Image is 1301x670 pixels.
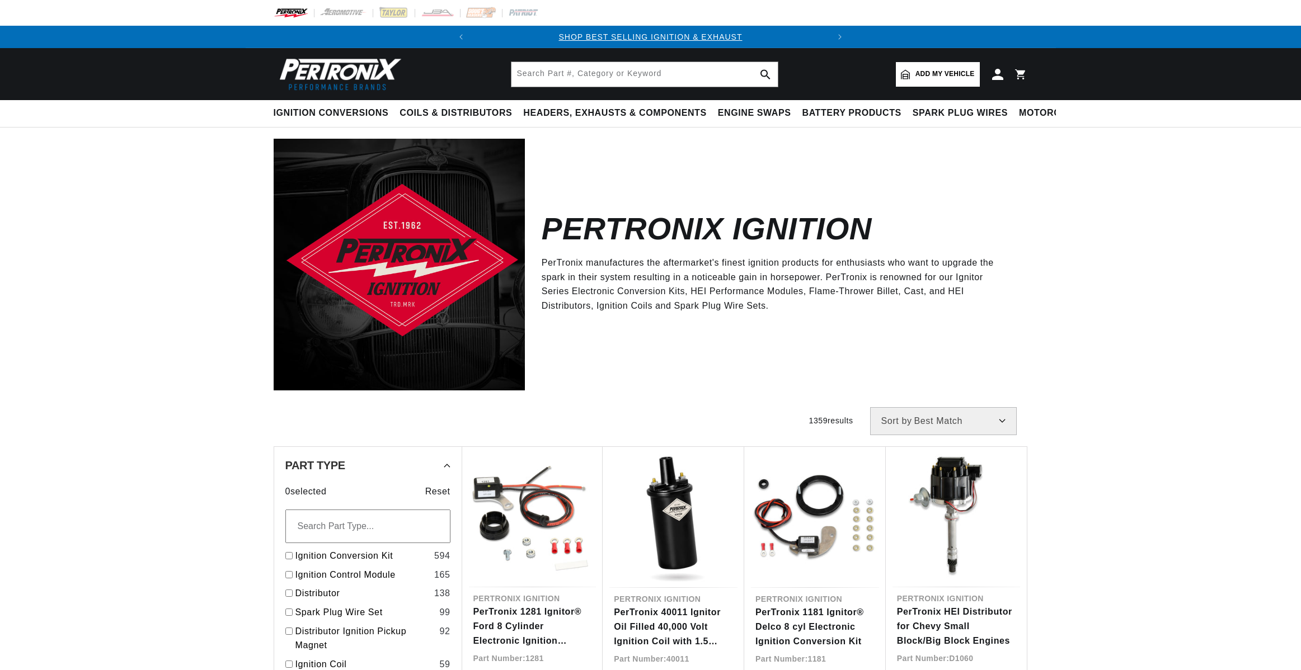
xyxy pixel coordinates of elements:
[295,568,430,582] a: Ignition Control Module
[518,100,712,126] summary: Headers, Exhausts & Components
[285,509,450,543] input: Search Part Type...
[913,107,1008,119] span: Spark Plug Wires
[755,605,875,648] a: PerTronix 1181 Ignitor® Delco 8 cyl Electronic Ignition Conversion Kit
[394,100,518,126] summary: Coils & Distributors
[295,624,435,653] a: Distributor Ignition Pickup Magnet
[753,62,778,87] button: search button
[285,460,345,471] span: Part Type
[907,100,1013,126] summary: Spark Plug Wires
[274,139,525,390] img: Pertronix Ignition
[712,100,797,126] summary: Engine Swaps
[614,605,733,648] a: PerTronix 40011 Ignitor Oil Filled 40,000 Volt Ignition Coil with 1.5 Ohms Resistance in Black
[274,100,394,126] summary: Ignition Conversions
[473,605,592,648] a: PerTronix 1281 Ignitor® Ford 8 Cylinder Electronic Ignition Conversion Kit
[246,26,1056,48] slideshow-component: Translation missing: en.sections.announcements.announcement_bar
[1019,107,1086,119] span: Motorcycle
[809,416,853,425] span: 1359 results
[434,549,450,563] div: 594
[542,216,872,242] h2: Pertronix Ignition
[434,586,450,601] div: 138
[558,32,742,41] a: SHOP BEST SELLING IGNITION & EXHAUST
[274,107,389,119] span: Ignition Conversions
[870,407,1017,435] select: Sort by
[897,605,1016,648] a: PerTronix HEI Distributor for Chevy Small Block/Big Block Engines
[472,31,828,43] div: 1 of 2
[400,107,512,119] span: Coils & Distributors
[718,107,791,119] span: Engine Swaps
[274,55,402,93] img: Pertronix
[542,256,1011,313] p: PerTronix manufactures the aftermarket's finest ignition products for enthusiasts who want to upg...
[881,417,912,426] span: Sort by
[797,100,907,126] summary: Battery Products
[802,107,901,119] span: Battery Products
[1013,100,1091,126] summary: Motorcycle
[450,26,472,48] button: Translation missing: en.sections.announcements.previous_announcement
[295,549,430,563] a: Ignition Conversion Kit
[434,568,450,582] div: 165
[511,62,778,87] input: Search Part #, Category or Keyword
[295,605,435,620] a: Spark Plug Wire Set
[896,62,980,87] a: Add my vehicle
[472,31,828,43] div: Announcement
[425,484,450,499] span: Reset
[523,107,706,119] span: Headers, Exhausts & Components
[439,605,450,620] div: 99
[829,26,851,48] button: Translation missing: en.sections.announcements.next_announcement
[439,624,450,639] div: 92
[285,484,327,499] span: 0 selected
[915,69,975,79] span: Add my vehicle
[295,586,430,601] a: Distributor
